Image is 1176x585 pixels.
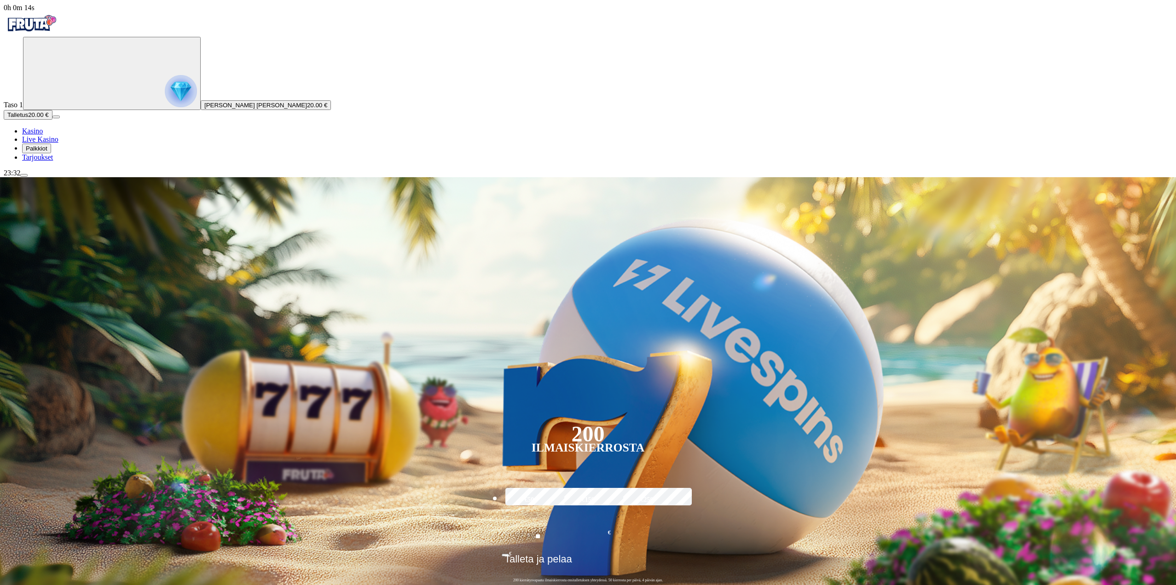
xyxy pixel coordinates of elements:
label: €50 [503,487,555,513]
span: 20.00 € [28,111,48,118]
button: menu [52,116,60,118]
span: 20.00 € [307,102,327,109]
a: diamond iconKasino [22,127,43,135]
label: €250 [621,487,673,513]
span: Live Kasino [22,135,58,143]
span: Kasino [22,127,43,135]
button: Talletusplus icon20.00 € [4,110,52,120]
a: poker-chip iconLive Kasino [22,135,58,143]
span: Taso 1 [4,101,23,109]
button: reward iconPalkkiot [22,144,51,153]
nav: Primary [4,12,1172,162]
div: Ilmaiskierrosta [532,442,645,453]
span: user session time [4,4,35,12]
a: gift-inverted iconTarjoukset [22,153,53,161]
img: Fruta [4,12,59,35]
a: Fruta [4,29,59,36]
span: Talleta ja pelaa [504,553,572,572]
span: € [608,528,611,537]
button: menu [20,174,28,177]
span: 200 kierrätysvapaata ilmaiskierrosta ensitalletuksen yhteydessä. 50 kierrosta per päivä, 4 päivän... [502,578,674,583]
button: reward progress [23,37,201,110]
span: [PERSON_NAME] [PERSON_NAME] [204,102,307,109]
span: Palkkiot [26,145,47,152]
div: 200 [571,429,604,440]
button: Talleta ja pelaa [502,553,674,572]
span: Tarjoukset [22,153,53,161]
label: €150 [562,487,614,513]
img: reward progress [165,75,197,107]
span: Talletus [7,111,28,118]
button: [PERSON_NAME] [PERSON_NAME]20.00 € [201,100,331,110]
span: € [509,550,512,556]
span: 23:32 [4,169,20,177]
